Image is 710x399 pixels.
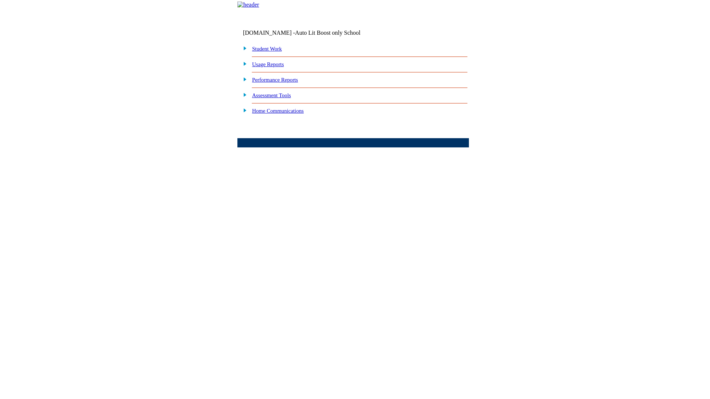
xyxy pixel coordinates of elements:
[239,91,247,98] img: plus.gif
[252,77,298,83] a: Performance Reports
[239,60,247,67] img: plus.gif
[239,107,247,113] img: plus.gif
[237,1,259,8] img: header
[252,108,304,114] a: Home Communications
[295,30,361,36] nobr: Auto Lit Boost only School
[252,61,284,67] a: Usage Reports
[252,46,282,52] a: Student Work
[243,30,379,36] td: [DOMAIN_NAME] -
[239,76,247,82] img: plus.gif
[239,45,247,51] img: plus.gif
[252,92,291,98] a: Assessment Tools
